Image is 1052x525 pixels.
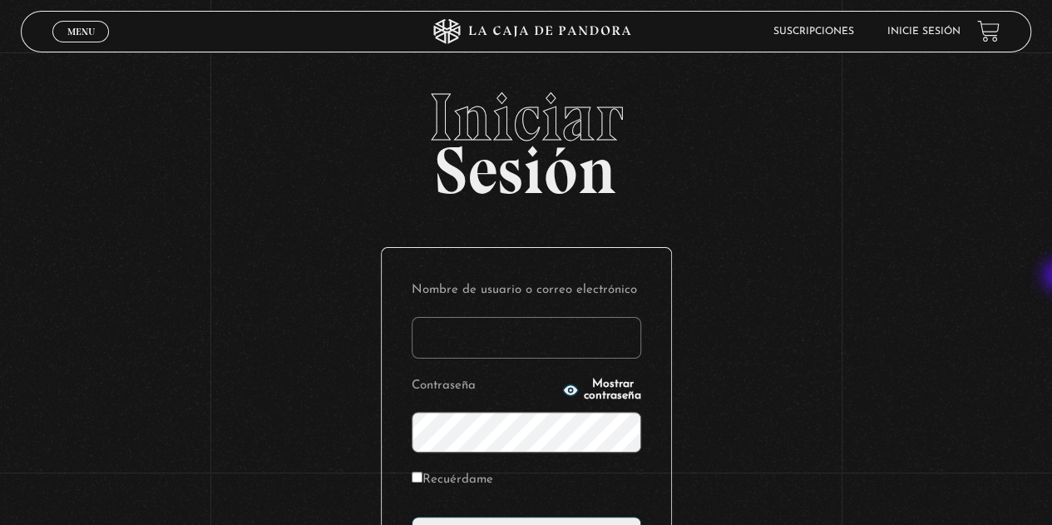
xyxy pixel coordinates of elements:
a: Inicie sesión [887,27,961,37]
span: Mostrar contraseña [584,379,641,402]
label: Recuérdame [412,468,493,493]
button: Mostrar contraseña [562,379,641,402]
a: View your shopping cart [977,20,1000,42]
h2: Sesión [21,84,1030,191]
label: Nombre de usuario o correo electrónico [412,278,641,304]
input: Recuérdame [412,472,422,483]
span: Cerrar [62,40,101,52]
span: Menu [67,27,95,37]
span: Iniciar [21,84,1030,151]
label: Contraseña [412,374,558,399]
a: Suscripciones [773,27,854,37]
